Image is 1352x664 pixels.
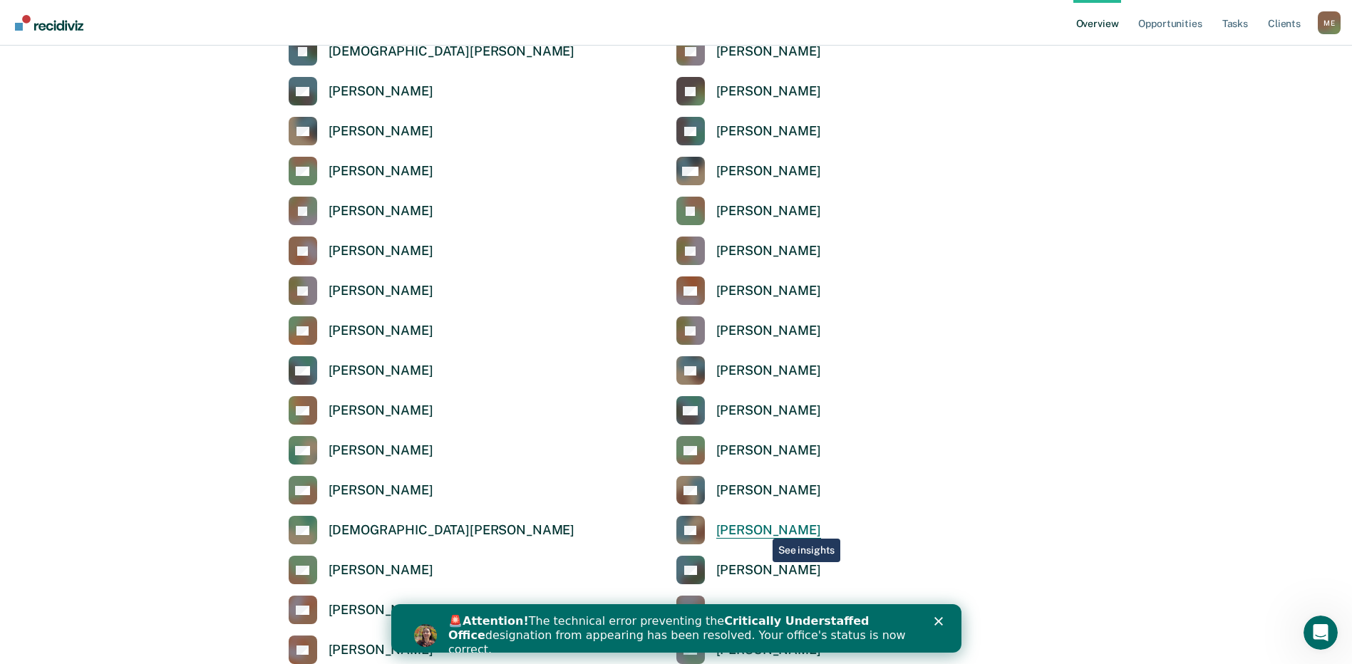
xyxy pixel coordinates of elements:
div: [PERSON_NAME] [329,83,433,100]
a: [PERSON_NAME] [289,157,433,185]
a: [PERSON_NAME] [676,436,821,465]
div: [PERSON_NAME] [329,562,433,579]
a: [PERSON_NAME] [289,436,433,465]
div: [PERSON_NAME] [329,243,433,259]
a: [PERSON_NAME] [289,596,433,624]
a: [PERSON_NAME] [289,556,433,584]
div: [PERSON_NAME] [716,243,821,259]
a: [PERSON_NAME] [676,197,821,225]
div: [PERSON_NAME] [329,163,433,180]
a: [PERSON_NAME] [289,237,433,265]
div: [PERSON_NAME] [329,482,433,499]
a: [PERSON_NAME] [676,157,821,185]
a: [PERSON_NAME] [676,77,821,105]
iframe: Intercom live chat banner [391,604,961,653]
div: [PERSON_NAME] [716,562,821,579]
div: [PERSON_NAME] [329,283,433,299]
a: [PERSON_NAME] [289,197,433,225]
div: [PERSON_NAME] [716,283,821,299]
div: [PERSON_NAME] [716,83,821,100]
div: [PERSON_NAME] [329,442,433,459]
img: Recidiviz [15,15,83,31]
div: [DEMOGRAPHIC_DATA][PERSON_NAME] [329,522,575,539]
div: [DEMOGRAPHIC_DATA][PERSON_NAME] [329,43,575,60]
a: [PERSON_NAME] [289,117,433,145]
div: [PERSON_NAME] [716,602,821,618]
div: [PERSON_NAME] [716,163,821,180]
a: [PERSON_NAME] [676,556,821,584]
a: [PERSON_NAME] [289,476,433,504]
a: [PERSON_NAME] [676,356,821,385]
div: [PERSON_NAME] [716,403,821,419]
div: [PERSON_NAME] [329,203,433,219]
a: [PERSON_NAME] [289,276,433,305]
a: [PERSON_NAME] [676,596,821,624]
iframe: Intercom live chat [1304,616,1338,650]
div: [PERSON_NAME] [329,602,433,618]
div: [PERSON_NAME] [716,363,821,379]
b: Critically Understaffed Office [57,10,478,38]
a: [PERSON_NAME] [676,476,821,504]
div: [PERSON_NAME] [716,522,821,539]
div: 🚨 The technical error preventing the designation from appearing has been resolved. Your office's ... [57,10,525,53]
div: [PERSON_NAME] [329,123,433,140]
div: [PERSON_NAME] [716,123,821,140]
a: [PERSON_NAME] [289,636,433,664]
a: [PERSON_NAME] [676,316,821,345]
a: [PERSON_NAME] [289,77,433,105]
div: [PERSON_NAME] [716,323,821,339]
div: [PERSON_NAME] [329,363,433,379]
div: [PERSON_NAME] [716,442,821,459]
a: [DEMOGRAPHIC_DATA][PERSON_NAME] [289,516,575,544]
a: [PERSON_NAME] [676,396,821,425]
a: [PERSON_NAME] [676,237,821,265]
a: [PERSON_NAME] [676,516,821,544]
a: [PERSON_NAME] [676,276,821,305]
a: [PERSON_NAME] [289,356,433,385]
a: [PERSON_NAME] [289,316,433,345]
a: [PERSON_NAME] [289,396,433,425]
div: [PERSON_NAME] [329,642,433,658]
a: [DEMOGRAPHIC_DATA][PERSON_NAME] [289,37,575,66]
button: Profile dropdown button [1318,11,1341,34]
div: M E [1318,11,1341,34]
div: Close [543,13,557,21]
a: [PERSON_NAME] [676,117,821,145]
b: Attention! [71,10,138,24]
div: [PERSON_NAME] [716,203,821,219]
div: [PERSON_NAME] [329,403,433,419]
div: [PERSON_NAME] [329,323,433,339]
div: [PERSON_NAME] [716,43,821,60]
a: [PERSON_NAME] [676,37,821,66]
div: [PERSON_NAME] [716,482,821,499]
